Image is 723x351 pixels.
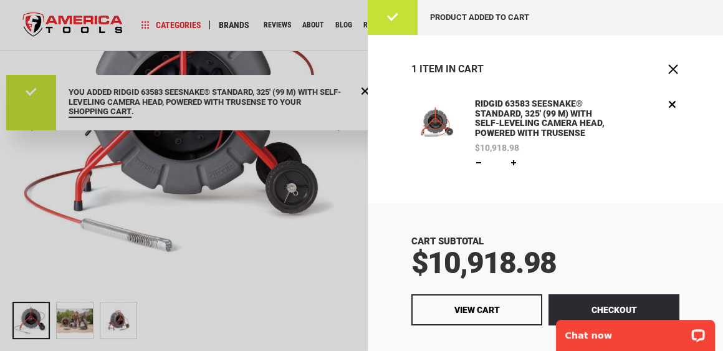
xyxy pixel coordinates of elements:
[548,294,679,325] button: Checkout
[411,236,484,247] span: Cart Subtotal
[411,245,556,281] span: $10,918.98
[411,294,542,325] a: View Cart
[475,143,519,152] span: $10,918.98
[472,97,615,140] a: RIDGID 63583 SEESNAKE® STANDARD, 325' (99 M) WITH SELF-LEVELING CAMERA HEAD, POWERED WITH TRUSENSE
[430,12,529,22] span: Product added to cart
[411,97,460,170] a: RIDGID 63583 SEESNAKE® STANDARD, 325' (99 M) WITH SELF-LEVELING CAMERA HEAD, POWERED WITH TRUSENSE
[419,63,484,75] span: Item in Cart
[411,63,417,75] span: 1
[454,305,500,315] span: View Cart
[411,97,460,146] img: RIDGID 63583 SEESNAKE® STANDARD, 325' (99 M) WITH SELF-LEVELING CAMERA HEAD, POWERED WITH TRUSENSE
[548,312,723,351] iframe: LiveChat chat widget
[667,63,679,75] button: Close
